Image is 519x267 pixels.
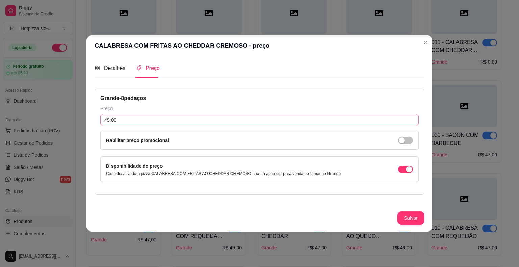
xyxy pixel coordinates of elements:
span: tags [136,65,142,71]
div: Preço [100,105,419,112]
button: Close [420,37,431,48]
header: CALABRESA COM FRITAS AO CHEDDAR CREMOSO - preço [86,35,432,56]
div: Grande - 8 pedaços [100,94,419,102]
label: Disponibilidade do preço [106,163,163,169]
span: appstore [95,65,100,71]
label: Habilitar preço promocional [106,138,169,143]
button: Salvar [397,211,424,225]
p: Caso desativado a pizza CALABRESA COM FRITAS AO CHEDDAR CREMOSO não irá aparecer para venda no ta... [106,171,341,176]
span: Preço [146,65,160,71]
span: Detalhes [104,65,125,71]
